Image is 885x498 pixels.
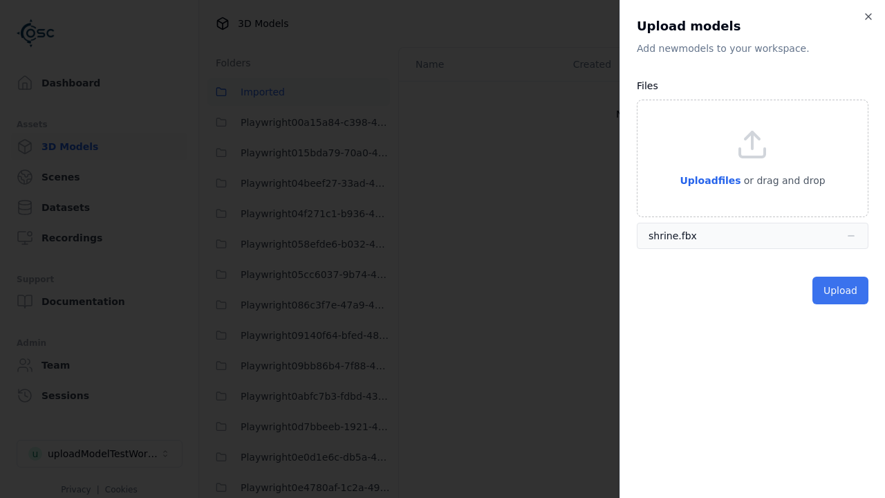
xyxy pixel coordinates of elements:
[812,277,868,304] button: Upload
[637,17,868,36] h2: Upload models
[649,229,697,243] div: shrine.fbx
[637,41,868,55] p: Add new model s to your workspace.
[637,80,658,91] label: Files
[680,175,740,186] span: Upload files
[741,172,826,189] p: or drag and drop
